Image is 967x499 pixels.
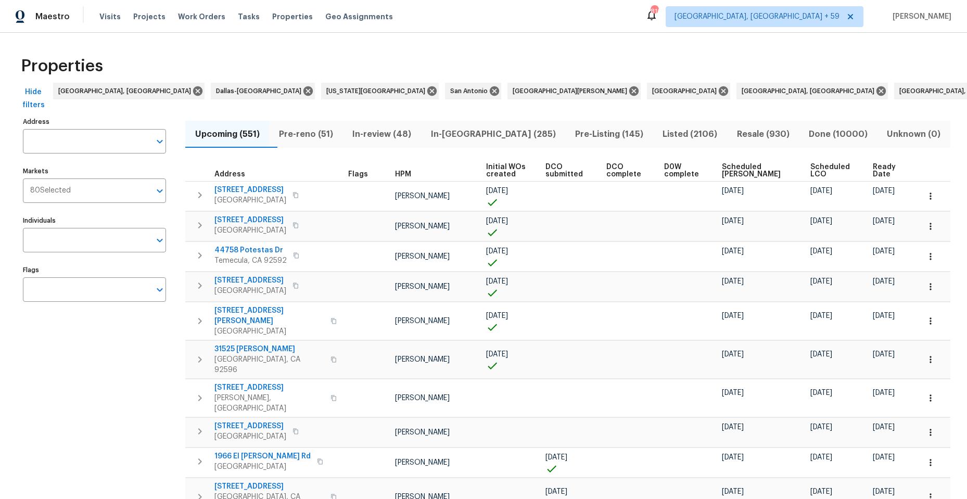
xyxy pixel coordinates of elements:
span: [DATE] [486,278,508,285]
span: Pre-reno (51) [275,127,336,142]
span: In-review (48) [349,127,415,142]
span: [DATE] [873,248,895,255]
span: [DATE] [722,351,744,358]
span: [PERSON_NAME] [395,317,450,325]
span: [DATE] [873,217,895,225]
span: [DATE] [722,424,744,431]
span: [STREET_ADDRESS] [214,481,324,492]
span: [STREET_ADDRESS] [214,185,286,195]
button: Open [152,134,167,149]
span: [DATE] [486,312,508,319]
span: [STREET_ADDRESS] [214,215,286,225]
span: 31525 [PERSON_NAME] [214,344,324,354]
span: [DATE] [810,351,832,358]
span: [DATE] [722,248,744,255]
div: [GEOGRAPHIC_DATA], [GEOGRAPHIC_DATA] [53,83,205,99]
span: San Antonio [450,86,492,96]
span: [GEOGRAPHIC_DATA] [652,86,721,96]
span: Projects [133,11,166,22]
span: DCO complete [606,163,646,178]
span: [PERSON_NAME] [395,459,450,466]
div: 816 [651,6,658,17]
span: Listed (2106) [659,127,721,142]
span: [PERSON_NAME] [395,193,450,200]
span: Work Orders [178,11,225,22]
span: Tasks [238,13,260,20]
span: Temecula, CA 92592 [214,255,287,266]
span: [GEOGRAPHIC_DATA], [GEOGRAPHIC_DATA] [742,86,879,96]
span: [GEOGRAPHIC_DATA] [214,225,286,236]
span: Flags [348,171,368,178]
span: [DATE] [722,278,744,285]
span: Properties [21,61,103,71]
span: HPM [395,171,411,178]
span: [DATE] [486,248,508,255]
span: 1966 El [PERSON_NAME] Rd [214,451,311,462]
span: [DATE] [873,351,895,358]
span: [STREET_ADDRESS][PERSON_NAME] [214,305,324,326]
div: [US_STATE][GEOGRAPHIC_DATA] [321,83,439,99]
span: Geo Assignments [325,11,393,22]
span: [DATE] [545,488,567,495]
span: [DATE] [873,424,895,431]
button: Open [152,283,167,297]
span: [DATE] [486,351,508,358]
span: In-[GEOGRAPHIC_DATA] (285) [427,127,559,142]
span: [PERSON_NAME] [395,356,450,363]
label: Markets [23,168,166,174]
span: D0W complete [664,163,704,178]
span: [PERSON_NAME] [395,253,450,260]
button: Hide filters [17,83,50,114]
span: [DATE] [873,278,895,285]
span: Upcoming (551) [192,127,263,142]
span: Pre-Listing (145) [571,127,646,142]
div: [GEOGRAPHIC_DATA] [647,83,730,99]
span: Properties [272,11,313,22]
span: Resale (930) [733,127,793,142]
span: [DATE] [722,312,744,319]
span: [DATE] [722,454,744,461]
span: [GEOGRAPHIC_DATA] [214,286,286,296]
span: [DATE] [486,187,508,195]
label: Address [23,119,166,125]
span: [STREET_ADDRESS] [214,421,286,431]
span: [DATE] [810,454,832,461]
span: [GEOGRAPHIC_DATA] [214,431,286,442]
span: Done (10000) [805,127,871,142]
div: San Antonio [445,83,501,99]
span: Hide filters [21,86,46,111]
span: [DATE] [873,454,895,461]
span: [STREET_ADDRESS] [214,382,324,393]
span: [DATE] [486,217,508,225]
span: [DATE] [722,217,744,225]
span: [GEOGRAPHIC_DATA], [GEOGRAPHIC_DATA] [58,86,195,96]
span: [DATE] [873,312,895,319]
span: Ready Date [873,163,901,178]
span: [PERSON_NAME], [GEOGRAPHIC_DATA] [214,393,324,414]
span: Unknown (0) [884,127,944,142]
span: [GEOGRAPHIC_DATA] [214,326,324,337]
div: Dallas-[GEOGRAPHIC_DATA] [211,83,315,99]
span: [GEOGRAPHIC_DATA] [214,195,286,206]
span: [DATE] [810,187,832,195]
span: [DATE] [722,488,744,495]
span: [DATE] [810,312,832,319]
span: [DATE] [810,488,832,495]
span: [GEOGRAPHIC_DATA] [214,462,311,472]
span: [PERSON_NAME] [395,223,450,230]
span: [DATE] [873,187,895,195]
span: Maestro [35,11,70,22]
button: Open [152,233,167,248]
span: [GEOGRAPHIC_DATA][PERSON_NAME] [513,86,631,96]
span: [DATE] [873,389,895,396]
span: [DATE] [810,278,832,285]
span: [PERSON_NAME] [395,283,450,290]
span: [DATE] [722,187,744,195]
span: Scheduled LCO [810,163,855,178]
span: [DATE] [810,248,832,255]
span: [DATE] [810,217,832,225]
span: Initial WOs created [486,163,528,178]
span: [GEOGRAPHIC_DATA], [GEOGRAPHIC_DATA] + 59 [675,11,839,22]
span: 80 Selected [30,186,71,195]
span: [US_STATE][GEOGRAPHIC_DATA] [326,86,429,96]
